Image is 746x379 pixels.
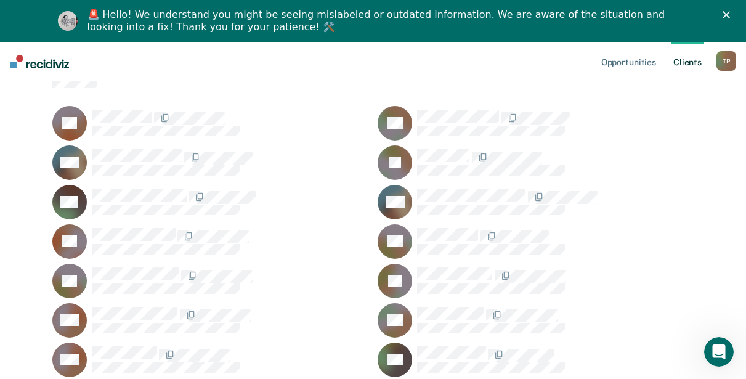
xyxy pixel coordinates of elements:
img: Recidiviz [10,55,69,68]
div: Close [723,11,735,18]
div: 🚨 Hello! We understand you might be seeing mislabeled or outdated information. We are aware of th... [87,9,669,33]
a: Clients [671,42,704,81]
a: Opportunities [599,42,659,81]
div: T P [716,51,736,71]
iframe: Intercom live chat [704,337,734,367]
button: TP [716,51,736,71]
img: Profile image for Kim [58,11,78,31]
